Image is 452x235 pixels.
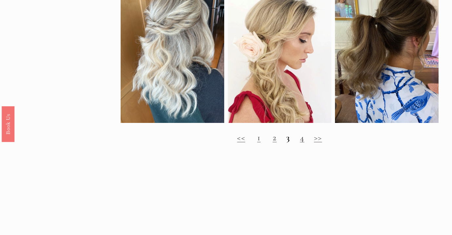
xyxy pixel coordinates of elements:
strong: 3 [286,132,290,143]
a: Book Us [2,106,14,142]
a: >> [314,132,322,143]
a: 2 [273,132,277,143]
a: << [237,132,245,143]
a: 4 [300,132,304,143]
a: 1 [257,132,261,143]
